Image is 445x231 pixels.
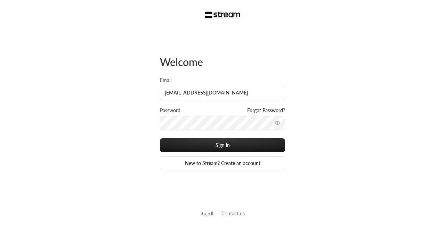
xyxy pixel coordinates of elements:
[201,207,213,220] a: العربية
[221,211,245,216] a: Contact us
[205,11,241,18] img: Stream Logo
[247,107,285,114] a: Forgot Password?
[160,156,285,170] a: New to Stream? Create an account
[160,77,171,84] label: Email
[272,117,283,129] button: toggle password visibility
[221,210,245,217] button: Contact us
[160,138,285,152] button: Sign in
[160,56,203,68] span: Welcome
[160,107,180,114] label: Password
